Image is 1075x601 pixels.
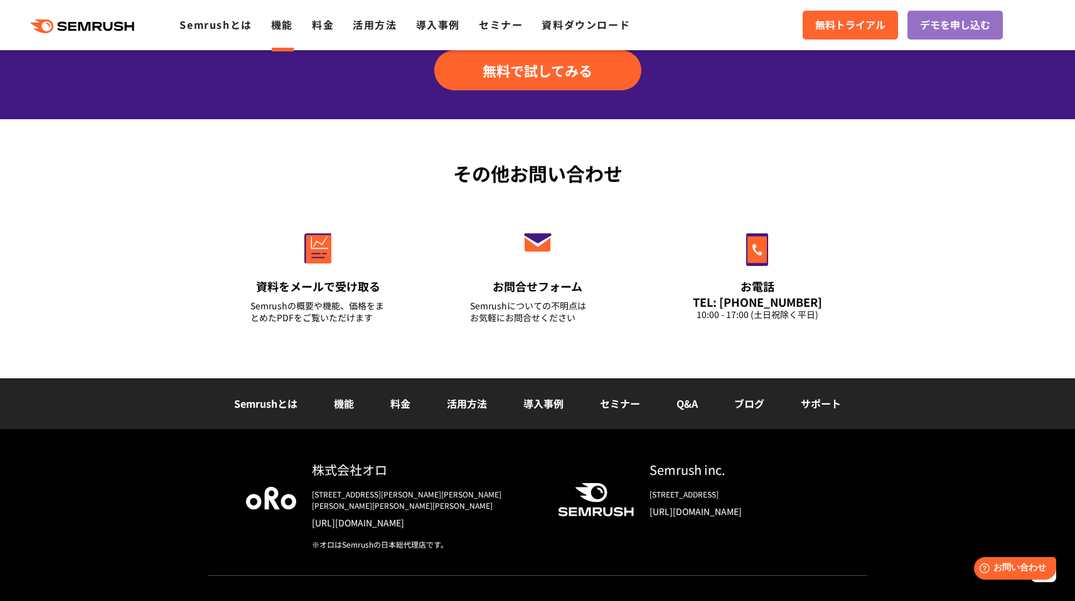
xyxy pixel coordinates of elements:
[470,279,606,294] div: お問合せフォーム
[677,396,698,411] a: Q&A
[920,17,990,33] span: デモを申し込む
[815,17,885,33] span: 無料トライアル
[353,17,397,32] a: 活用方法
[523,396,564,411] a: 導入事例
[690,279,825,294] div: お電話
[542,17,630,32] a: 資料ダウンロード
[334,396,354,411] a: 機能
[650,505,830,518] a: [URL][DOMAIN_NAME]
[208,159,867,188] div: その他お問い合わせ
[650,489,830,500] div: [STREET_ADDRESS]
[312,539,538,550] div: ※オロはSemrushの日本総代理店です。
[470,300,606,324] div: Semrushについての不明点は お気軽にお問合せください
[690,295,825,309] div: TEL: [PHONE_NUMBER]
[690,309,825,321] div: 10:00 - 17:00 (土日祝除く平日)
[963,552,1061,587] iframe: Help widget launcher
[234,396,297,411] a: Semrushとは
[416,17,460,32] a: 導入事例
[434,50,641,90] a: 無料で試してみる
[312,516,538,529] a: [URL][DOMAIN_NAME]
[444,206,632,339] a: お問合せフォーム Semrushについての不明点はお気軽にお問合せください
[734,396,764,411] a: ブログ
[907,11,1003,40] a: デモを申し込む
[312,17,334,32] a: 料金
[250,279,386,294] div: 資料をメールで受け取る
[390,396,410,411] a: 料金
[250,300,386,324] div: Semrushの概要や機能、価格をまとめたPDFをご覧いただけます
[312,489,538,511] div: [STREET_ADDRESS][PERSON_NAME][PERSON_NAME][PERSON_NAME][PERSON_NAME][PERSON_NAME]
[650,460,830,479] div: Semrush inc.
[271,17,293,32] a: 機能
[483,61,592,80] span: 無料で試してみる
[246,487,296,509] img: oro company
[801,396,841,411] a: サポート
[447,396,487,411] a: 活用方法
[312,460,538,479] div: 株式会社オロ
[803,11,898,40] a: 無料トライアル
[600,396,640,411] a: セミナー
[179,17,252,32] a: Semrushとは
[479,17,523,32] a: セミナー
[224,206,412,339] a: 資料をメールで受け取る Semrushの概要や機能、価格をまとめたPDFをご覧いただけます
